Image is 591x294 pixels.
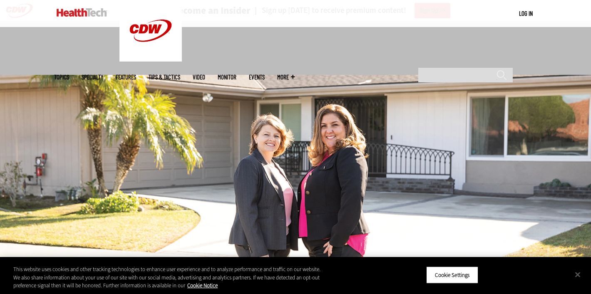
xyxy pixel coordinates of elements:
[119,55,182,64] a: CDW
[277,74,295,80] span: More
[569,265,587,284] button: Close
[249,74,265,80] a: Events
[57,8,107,17] img: Home
[82,74,103,80] span: Specialty
[13,265,325,290] div: This website uses cookies and other tracking technologies to enhance user experience and to analy...
[187,282,218,289] a: More information about your privacy
[519,9,533,18] div: User menu
[116,74,136,80] a: Features
[519,10,533,17] a: Log in
[218,74,236,80] a: MonITor
[149,74,180,80] a: Tips & Tactics
[193,74,205,80] a: Video
[426,266,478,284] button: Cookie Settings
[54,74,69,80] span: Topics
